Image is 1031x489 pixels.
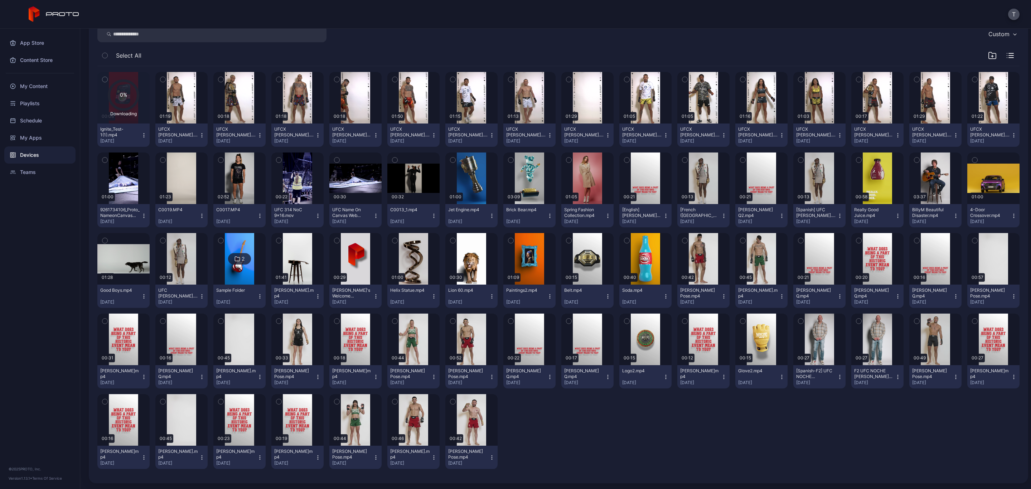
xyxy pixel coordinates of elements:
[32,476,62,480] a: Terms Of Service
[445,446,498,469] button: [PERSON_NAME] Pose.mp4[DATE]
[854,287,894,299] div: Merab Dvalishvili Q.mp4
[116,51,141,60] span: Select All
[1008,9,1020,20] button: T
[503,204,556,227] button: Brick Bear.mp4[DATE]
[738,368,778,374] div: Glove2.mp4
[796,368,836,379] div: [Spanish-F2] UFC NOCHE Dana White A.mp4
[216,207,256,213] div: C0017.MP4
[329,285,382,308] button: [PERSON_NAME]'s Welcome Video.mp4[DATE]
[448,449,488,460] div: Merab Dvalishvili Pose.mp4
[216,368,256,379] div: Sean O'Malley Pose.mp4
[329,204,382,227] button: UFC Name On Canvas Web 16.9.mov[DATE]
[506,126,546,138] div: UFCX Kai Kara France.mp4
[390,299,431,305] div: [DATE]
[680,138,721,144] div: [DATE]
[970,287,1010,299] div: Edgar Chairez Pose.mp4
[332,380,373,386] div: [DATE]
[274,138,315,144] div: [DATE]
[100,299,141,305] div: [DATE]
[506,287,546,293] div: Paintings2.mp4
[100,138,141,144] div: [DATE]
[390,460,431,466] div: [DATE]
[158,449,198,460] div: Raul Rojas Jr Pose.mp4
[680,207,720,218] div: [French (France)] UFC Tiandra.mp4
[332,460,373,466] div: [DATE]
[213,446,266,469] button: [PERSON_NAME]mp4[DATE]
[97,285,150,308] button: Good Boys.mp4[DATE]
[854,299,895,305] div: [DATE]
[909,204,962,227] button: BillyM Beautiful Disaster.mp4[DATE]
[4,129,76,146] a: My Apps
[4,78,76,95] a: My Content
[448,207,488,213] div: Jet Engine.mp4
[332,368,372,379] div: Raul Rojas Jr Q.mp4
[97,365,150,388] button: [PERSON_NAME]mp4[DATE]
[738,287,778,299] div: Diego Lopes Pose.mp4
[448,460,489,466] div: [DATE]
[100,287,140,293] div: Good Boys.mp4
[445,204,498,227] button: Jet Engine.mp4[DATE]
[4,52,76,69] a: Content Store
[448,299,489,305] div: [DATE]
[332,126,372,138] div: UFCX Ilia Topuria Belt.mp4
[9,466,71,472] div: © 2025 PROTO, Inc.
[100,380,141,386] div: [DATE]
[216,460,257,466] div: [DATE]
[854,126,894,138] div: UFCX Alexandre Pantoja Belt.mp4
[271,204,324,227] button: UFC 314 NoC 9x16.mov[DATE]
[967,204,1020,227] button: 4-Door Crossover.mp4[DATE]
[216,287,256,293] div: Sample Folder
[274,460,315,466] div: [DATE]
[216,380,257,386] div: [DATE]
[390,219,431,224] div: [DATE]
[332,207,372,218] div: UFC Name On Canvas Web 16.9.mov
[677,365,730,388] button: [PERSON_NAME]mp4[DATE]
[680,287,720,299] div: Daniel Zellhuber Pose.mp4
[503,365,556,388] button: [PERSON_NAME] Q.mp4[DATE]
[390,380,431,386] div: [DATE]
[909,365,962,388] button: [PERSON_NAME] Pose.mp4[DATE]
[390,207,430,213] div: C0013_1.mp4
[274,368,314,379] div: Alexa Grasso Pose.mp4
[274,207,314,218] div: UFC 314 NoC 9x16.mov
[851,204,904,227] button: Really Good Juice.mp4[DATE]
[561,365,614,388] button: [PERSON_NAME] Q.mp4[DATE]
[912,299,953,305] div: [DATE]
[796,299,837,305] div: [DATE]
[387,446,440,469] button: [PERSON_NAME].mp4[DATE]
[100,449,140,460] div: Irene Aldana Q.mp4
[274,380,315,386] div: [DATE]
[912,368,952,379] div: Brian Ortega Pose.mp4
[967,285,1020,308] button: [PERSON_NAME] Pose.mp4[DATE]
[332,219,373,224] div: [DATE]
[155,285,208,308] button: UFC [PERSON_NAME].mp4[DATE]
[680,380,721,386] div: [DATE]
[216,449,256,460] div: Valentina Shevchenko Q.mp4
[158,299,199,305] div: [DATE]
[909,124,962,147] button: UFCX [PERSON_NAME].mp4[DATE]
[158,219,199,224] div: [DATE]
[970,207,1010,218] div: 4-Door Crossover.mp4
[970,138,1011,144] div: [DATE]
[680,219,721,224] div: [DATE]
[680,299,721,305] div: [DATE]
[735,285,788,308] button: [PERSON_NAME].mp4[DATE]
[4,34,76,52] a: App Store
[851,285,904,308] button: [PERSON_NAME] Q.mp4[DATE]
[448,368,488,379] div: Ronaldo Rodriguez Pose.mp4
[622,126,662,138] div: UFCX Renato Moicano.mp4
[448,219,489,224] div: [DATE]
[912,138,953,144] div: [DATE]
[242,256,245,262] div: 2
[97,124,150,147] button: Ignite_Test-1(1).mp4[DATE]
[387,285,440,308] button: Helix Statue.mp4[DATE]
[503,124,556,147] button: UFCX [PERSON_NAME].mp4[DATE]
[448,126,488,138] div: UFCX Joshua Van.mp4
[622,380,663,386] div: [DATE]
[970,380,1011,386] div: [DATE]
[796,219,837,224] div: [DATE]
[793,124,846,147] button: UFCX [PERSON_NAME].mp4[DATE]
[854,138,895,144] div: [DATE]
[448,138,489,144] div: [DATE]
